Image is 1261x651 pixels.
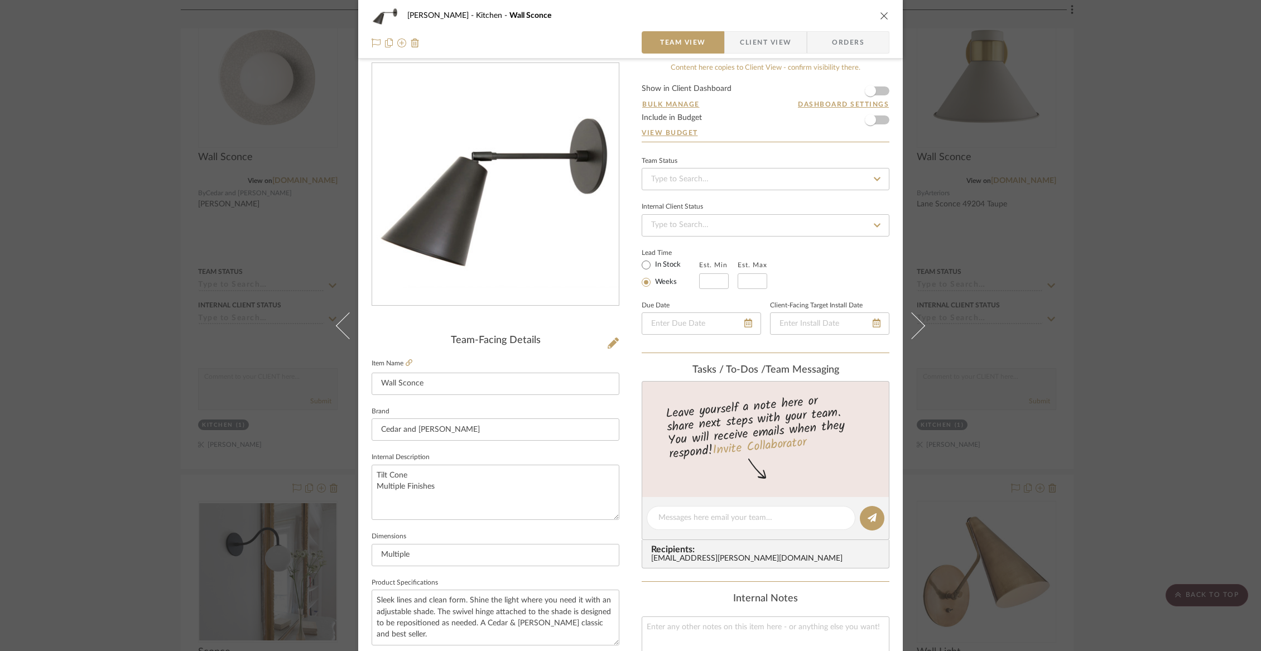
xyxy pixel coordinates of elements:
span: Client View [740,31,791,54]
div: 0 [372,81,619,287]
div: Content here copies to Client View - confirm visibility there. [642,62,889,74]
label: Est. Min [699,261,728,269]
span: Kitchen [476,12,509,20]
span: Team View [660,31,706,54]
img: 99be472c-74df-4601-aecb-9dfec2acf371_436x436.jpg [372,81,619,287]
label: Brand [372,409,389,414]
label: Product Specifications [372,580,438,586]
span: [PERSON_NAME] [407,12,476,20]
input: Type to Search… [642,168,889,190]
label: Lead Time [642,248,699,258]
button: close [879,11,889,21]
a: Invite Collaborator [712,433,807,461]
span: Tasks / To-Dos / [692,365,766,375]
label: Weeks [653,277,677,287]
label: Est. Max [738,261,767,269]
button: Bulk Manage [642,99,700,109]
label: Item Name [372,359,412,368]
a: View Budget [642,128,889,137]
div: Leave yourself a note here or share next steps with your team. You will receive emails when they ... [641,389,891,464]
div: Team Status [642,158,677,164]
label: In Stock [653,260,681,270]
span: Wall Sconce [509,12,551,20]
input: Type to Search… [642,214,889,237]
span: Orders [820,31,877,54]
input: Enter Install Date [770,312,889,335]
img: Remove from project [411,38,420,47]
button: Dashboard Settings [797,99,889,109]
label: Due Date [642,303,670,308]
div: Internal Notes [642,593,889,605]
label: Dimensions [372,534,406,539]
input: Enter Due Date [642,312,761,335]
label: Internal Description [372,455,430,460]
input: Enter the dimensions of this item [372,544,619,566]
mat-radio-group: Select item type [642,258,699,289]
span: Recipients: [651,544,884,554]
img: 99be472c-74df-4601-aecb-9dfec2acf371_48x40.jpg [372,4,398,27]
input: Enter Item Name [372,373,619,395]
div: Internal Client Status [642,204,703,210]
div: [EMAIL_ADDRESS][PERSON_NAME][DOMAIN_NAME] [651,554,884,563]
label: Client-Facing Target Install Date [770,303,863,308]
div: team Messaging [642,364,889,377]
div: Team-Facing Details [372,335,619,347]
input: Enter Brand [372,418,619,441]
